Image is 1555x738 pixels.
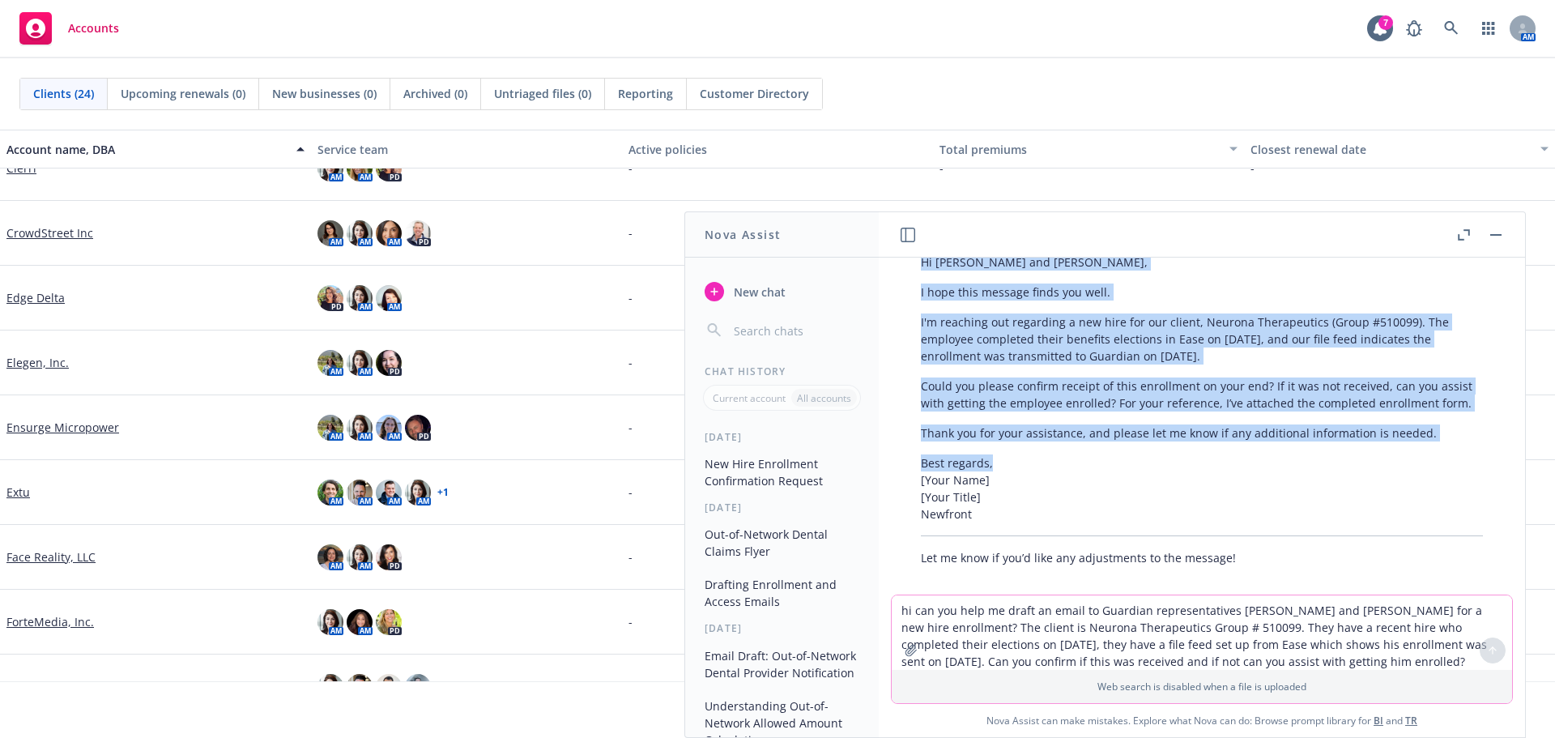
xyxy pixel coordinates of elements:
[347,674,373,700] img: photo
[405,415,431,441] img: photo
[376,415,402,441] img: photo
[698,450,866,494] button: New Hire Enrollment Confirmation Request
[317,674,343,700] img: photo
[921,314,1483,365] p: I'm reaching out regarding a new hire for our client, Neurona Therapeutics (Group #510099). The e...
[921,454,1483,523] p: Best regards, [Your Name] [Your Title] Newfront
[731,319,859,342] input: Search chats
[698,277,866,306] button: New chat
[885,704,1519,737] span: Nova Assist can make mistakes. Explore what Nova can do: Browse prompt library for and
[376,609,402,635] img: photo
[705,226,781,243] h1: Nova Assist
[1405,714,1417,727] a: TR
[797,391,851,405] p: All accounts
[628,141,927,158] div: Active policies
[403,85,467,102] span: Archived (0)
[317,480,343,506] img: photo
[6,484,30,501] a: Extu
[6,224,93,241] a: CrowdStreet Inc
[311,130,622,169] button: Service team
[6,678,104,695] a: GoGlobal USA Inc.
[921,284,1483,301] p: I hope this message finds you well.
[376,674,402,700] img: photo
[317,609,343,635] img: photo
[685,430,879,444] div: [DATE]
[618,85,673,102] span: Reporting
[628,354,633,371] span: -
[347,480,373,506] img: photo
[698,642,866,686] button: Email Draft: Out-of-Network Dental Provider Notification
[921,378,1483,412] p: Could you please confirm receipt of this enrollment on your end? If it was not received, can you ...
[347,220,373,246] img: photo
[317,285,343,311] img: photo
[376,285,402,311] img: photo
[628,419,633,436] span: -
[317,350,343,376] img: photo
[6,141,287,158] div: Account name, DBA
[6,289,65,306] a: Edge Delta
[628,224,633,241] span: -
[628,613,633,630] span: -
[628,678,633,695] span: -
[939,141,1220,158] div: Total premiums
[698,571,866,615] button: Drafting Enrollment and Access Emails
[347,350,373,376] img: photo
[1244,130,1555,169] button: Closest renewal date
[628,289,633,306] span: -
[1250,141,1531,158] div: Closest renewal date
[437,488,449,497] a: + 1
[376,544,402,570] img: photo
[1398,12,1430,45] a: Report a Bug
[1472,12,1505,45] a: Switch app
[317,220,343,246] img: photo
[6,419,119,436] a: Ensurge Micropower
[347,415,373,441] img: photo
[494,85,591,102] span: Untriaged files (0)
[121,85,245,102] span: Upcoming renewals (0)
[1374,714,1383,727] a: BI
[6,548,96,565] a: Face Reality, LLC
[685,365,879,378] div: Chat History
[317,415,343,441] img: photo
[347,285,373,311] img: photo
[376,480,402,506] img: photo
[6,354,69,371] a: Elegen, Inc.
[933,130,1244,169] button: Total premiums
[731,284,786,301] span: New chat
[347,609,373,635] img: photo
[13,6,126,51] a: Accounts
[921,549,1483,566] p: Let me know if you’d like any adjustments to the message!
[901,680,1502,693] p: Web search is disabled when a file is uploaded
[700,85,809,102] span: Customer Directory
[376,350,402,376] img: photo
[405,480,431,506] img: photo
[405,220,431,246] img: photo
[921,424,1483,442] p: Thank you for your assistance, and please let me know if any additional information is needed.
[6,613,94,630] a: ForteMedia, Inc.
[272,85,377,102] span: New businesses (0)
[68,22,119,35] span: Accounts
[33,85,94,102] span: Clients (24)
[685,621,879,635] div: [DATE]
[376,220,402,246] img: photo
[713,391,786,405] p: Current account
[317,544,343,570] img: photo
[1378,15,1393,30] div: 7
[1435,12,1468,45] a: Search
[347,544,373,570] img: photo
[628,548,633,565] span: -
[622,130,933,169] button: Active policies
[628,484,633,501] span: -
[921,254,1483,271] p: Hi [PERSON_NAME] and [PERSON_NAME],
[317,141,616,158] div: Service team
[685,501,879,514] div: [DATE]
[405,674,431,700] img: photo
[698,521,866,565] button: Out-of-Network Dental Claims Flyer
